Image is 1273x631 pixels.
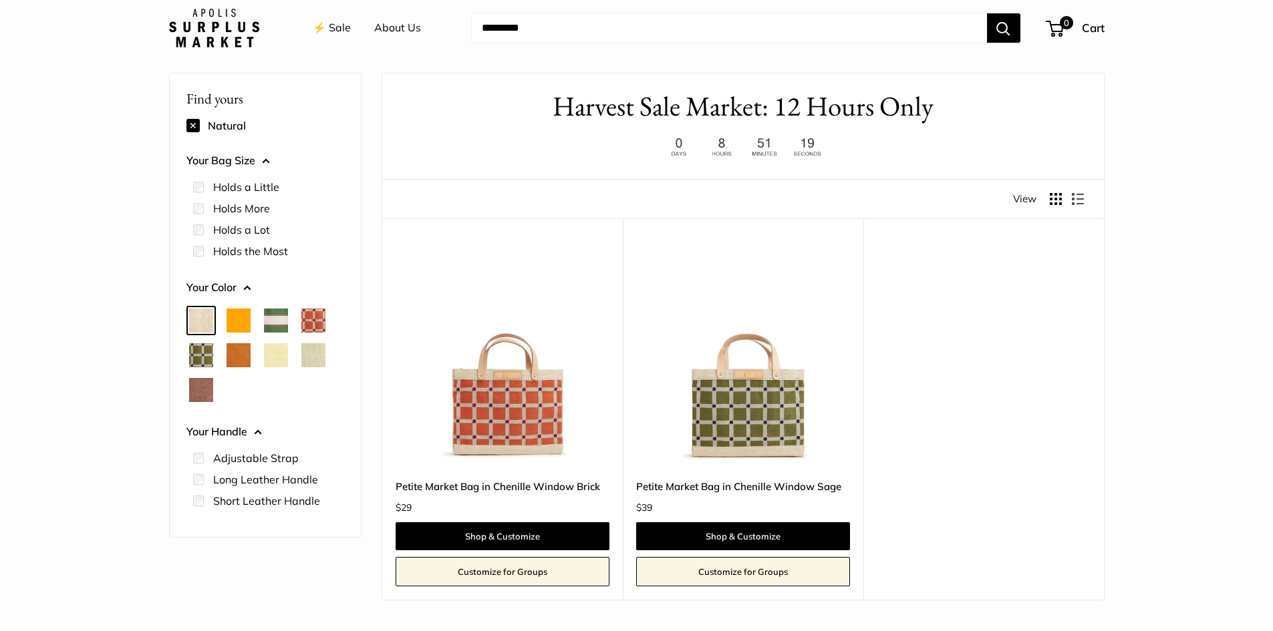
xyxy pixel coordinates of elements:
a: Petite Market Bag in Chenille Window BrickPetite Market Bag in Chenille Window Brick [396,252,609,465]
label: Long Leather Handle [213,471,318,487]
a: About Us [374,18,421,38]
button: Cognac [227,343,251,367]
p: Find yours [186,85,344,112]
button: Chenille Window Sage [189,343,213,367]
button: Display products as list [1072,193,1084,205]
button: Orange [227,308,251,333]
label: Adjustable Strap [213,450,299,466]
input: Search... [471,13,987,43]
span: $29 [396,501,412,513]
label: Holds the Most [213,243,288,259]
img: Petite Market Bag in Chenille Window Brick [396,252,609,465]
button: Daisy [264,343,288,367]
a: Petite Market Bag in Chenille Window Sage [636,479,850,494]
button: Mustang [189,378,213,402]
a: Petite Market Bag in Chenille Window SagePetite Market Bag in Chenille Window Sage [636,252,850,465]
span: View [1013,190,1036,208]
button: Search [987,13,1020,43]
button: Mint Sorbet [301,343,325,367]
button: Court Green [264,308,288,333]
img: Apolis: Surplus Market [169,9,259,47]
button: Natural [189,308,213,333]
a: Customize for Groups [396,557,609,586]
a: 0 Cart [1047,17,1105,39]
button: Display products as grid [1050,193,1062,205]
label: Holds More [213,200,270,216]
img: Petite Market Bag in Chenille Window Sage [636,252,850,465]
label: Holds a Little [213,179,279,195]
span: 0 [1059,16,1073,29]
span: Cart [1082,21,1105,35]
label: Holds a Lot [213,222,270,238]
button: Chenille Window Brick [301,308,325,333]
a: Shop & Customize [396,522,609,550]
a: Shop & Customize [636,522,850,550]
a: Customize for Groups [636,557,850,586]
button: Your Color [186,278,344,298]
label: Short Leather Handle [213,493,320,509]
div: Natural [186,115,344,136]
button: Your Handle [186,422,344,442]
h1: Harvest Sale Market: 12 Hours Only [402,87,1084,126]
img: 12 hours only. Ends at 8pm [660,134,827,160]
a: Petite Market Bag in Chenille Window Brick [396,479,609,494]
button: Your Bag Size [186,151,344,171]
a: ⚡️ Sale [313,18,351,38]
span: $39 [636,501,652,513]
